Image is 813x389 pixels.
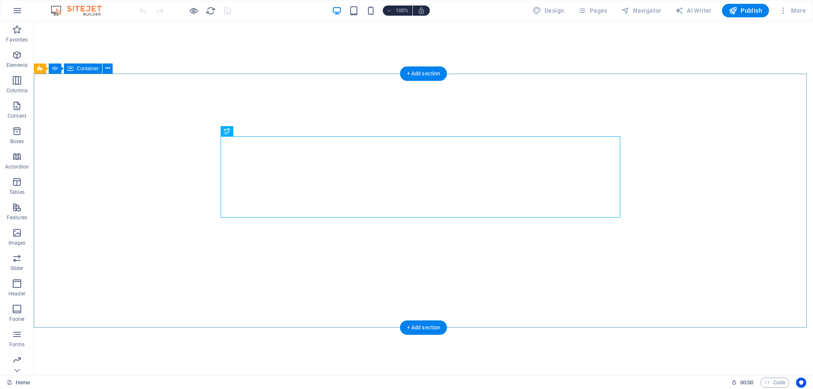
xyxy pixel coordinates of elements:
[672,4,715,17] button: AI Writer
[779,6,806,15] span: More
[6,62,28,69] p: Elements
[529,4,568,17] button: Design
[8,290,25,297] p: Header
[6,87,28,94] p: Columns
[7,214,27,221] p: Features
[776,4,809,17] button: More
[8,113,26,119] p: Content
[11,265,24,272] p: Slider
[578,6,607,15] span: Pages
[395,6,409,16] h6: 100%
[731,378,754,388] h6: Session time
[400,66,447,81] div: + Add section
[796,378,806,388] button: Usercentrics
[77,66,99,71] span: Container
[418,7,425,14] i: On resize automatically adjust zoom level to fit chosen device.
[9,189,25,196] p: Tables
[49,6,112,16] img: Editor Logo
[206,6,216,16] i: Reload page
[574,4,611,17] button: Pages
[188,6,199,16] button: Click here to leave preview mode and continue editing
[746,379,747,386] span: :
[9,341,25,348] p: Forms
[10,138,24,145] p: Boxes
[9,316,25,323] p: Footer
[6,36,28,43] p: Favorites
[400,320,447,335] div: + Add section
[8,240,26,246] p: Images
[722,4,769,17] button: Publish
[533,6,564,15] span: Design
[675,6,712,15] span: AI Writer
[618,4,665,17] button: Navigator
[621,6,661,15] span: Navigator
[529,4,568,17] div: Design (Ctrl+Alt+Y)
[5,163,29,170] p: Accordion
[729,6,762,15] span: Publish
[760,378,789,388] button: Code
[383,6,413,16] button: 100%
[764,378,785,388] span: Code
[7,378,30,388] a: Click to cancel selection. Double-click to open Pages
[740,378,753,388] span: 00 00
[205,6,216,16] button: reload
